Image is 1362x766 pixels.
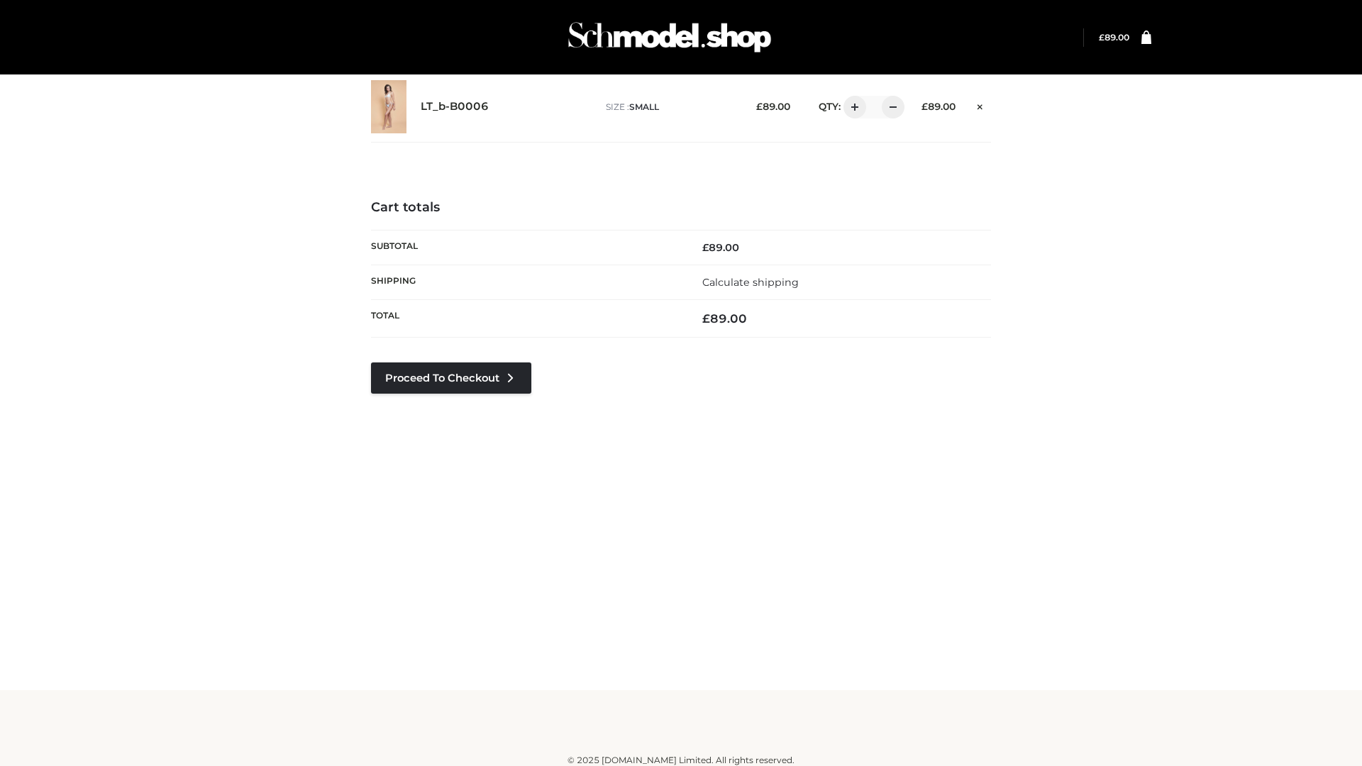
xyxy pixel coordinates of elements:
th: Shipping [371,265,681,299]
div: QTY: [804,96,899,118]
p: size : [606,101,734,113]
img: Schmodel Admin 964 [563,9,776,65]
th: Subtotal [371,230,681,265]
span: £ [921,101,928,112]
a: Remove this item [970,96,991,114]
th: Total [371,300,681,338]
a: Proceed to Checkout [371,362,531,394]
img: LT_b-B0006 - SMALL [371,80,406,133]
bdi: 89.00 [756,101,790,112]
span: £ [702,311,710,326]
bdi: 89.00 [1099,32,1129,43]
bdi: 89.00 [702,241,739,254]
h4: Cart totals [371,200,991,216]
span: £ [756,101,763,112]
span: £ [702,241,709,254]
bdi: 89.00 [921,101,956,112]
span: SMALL [629,101,659,112]
a: £89.00 [1099,32,1129,43]
a: Calculate shipping [702,276,799,289]
a: LT_b-B0006 [421,100,489,113]
span: £ [1099,32,1104,43]
bdi: 89.00 [702,311,747,326]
